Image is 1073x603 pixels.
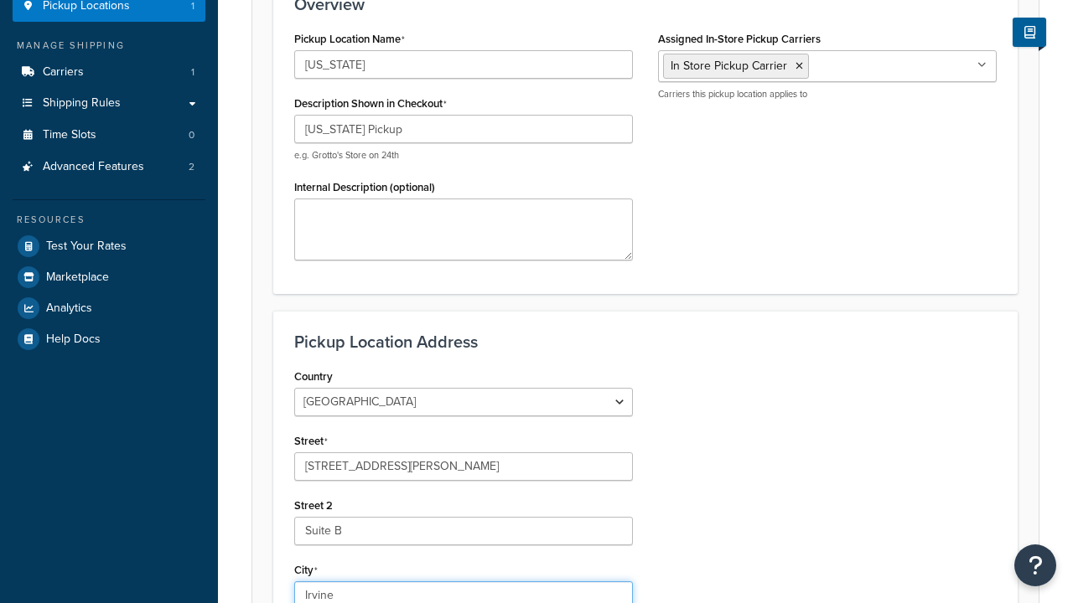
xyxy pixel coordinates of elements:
span: 0 [189,128,194,142]
a: Marketplace [13,262,205,292]
span: Carriers [43,65,84,80]
div: Resources [13,213,205,227]
a: Analytics [13,293,205,323]
a: Time Slots0 [13,120,205,151]
button: Open Resource Center [1014,544,1056,586]
span: Analytics [46,301,92,316]
label: Country [294,370,333,383]
label: Street 2 [294,499,333,512]
div: Manage Shipping [13,39,205,53]
span: 2 [189,160,194,174]
li: Advanced Features [13,152,205,183]
button: Show Help Docs [1013,18,1046,47]
span: Marketplace [46,271,109,285]
label: Assigned In-Store Pickup Carriers [658,33,821,45]
label: Street [294,435,328,448]
li: Carriers [13,57,205,88]
span: Help Docs [46,332,101,347]
label: Description Shown in Checkout [294,97,447,111]
a: Test Your Rates [13,231,205,261]
p: Carriers this pickup location applies to [658,88,997,100]
span: Time Slots [43,128,96,142]
label: City [294,564,318,577]
span: In Store Pickup Carrier [671,57,787,75]
span: 1 [191,65,194,80]
label: Pickup Location Name [294,33,405,46]
label: Internal Description (optional) [294,181,435,193]
span: Test Your Rates [46,240,127,254]
a: Help Docs [13,324,205,354]
span: Shipping Rules [43,96,121,111]
a: Shipping Rules [13,88,205,119]
h3: Pickup Location Address [294,332,997,351]
a: Advanced Features2 [13,152,205,183]
p: e.g. Grotto's Store on 24th [294,149,633,162]
li: Time Slots [13,120,205,151]
a: Carriers1 [13,57,205,88]
span: Advanced Features [43,160,144,174]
